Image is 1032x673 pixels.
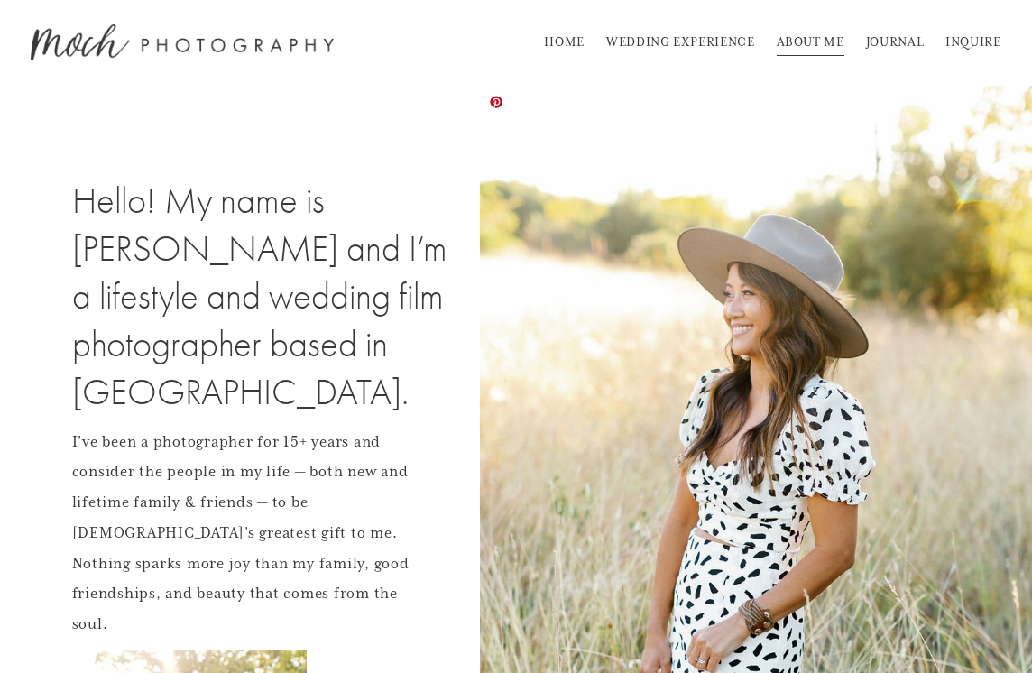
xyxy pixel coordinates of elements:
[606,28,755,57] a: WEDDING EXPERIENCE
[72,178,471,416] h2: Hello! My name is [PERSON_NAME] and I’m a lifestyle and wedding film photographer based in [GEOGR...
[945,28,1000,57] a: INQUIRE
[866,28,924,57] a: JOURNAL
[544,28,585,57] a: HOME
[777,28,844,57] a: ABOUT ME
[31,24,333,60] img: Moch Snyder Photography | Destination Wedding &amp; Lifestyle Film Photographer
[72,427,429,640] p: I’ve been a photographer for 15+ years and consider the people in my life — both new and lifetime...
[489,95,503,109] a: Pin it!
